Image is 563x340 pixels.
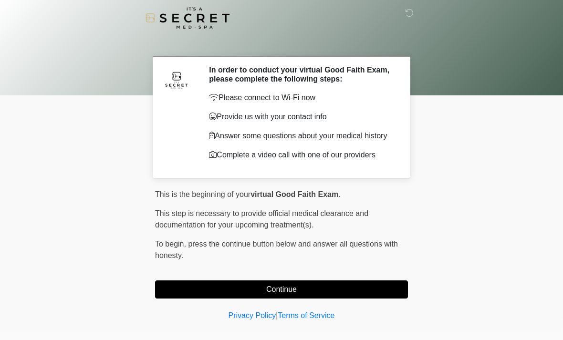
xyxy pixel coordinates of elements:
button: Continue [155,280,408,299]
p: Complete a video call with one of our providers [209,149,394,161]
img: Agent Avatar [162,65,191,94]
span: This step is necessary to provide official medical clearance and documentation for your upcoming ... [155,209,368,229]
span: press the continue button below and answer all questions with honesty. [155,240,398,259]
span: . [338,190,340,198]
a: | [276,311,278,319]
span: To begin, [155,240,188,248]
span: This is the beginning of your [155,190,250,198]
a: Privacy Policy [229,311,276,319]
a: Terms of Service [278,311,334,319]
h1: ‎ ‎ [148,34,415,52]
h2: In order to conduct your virtual Good Faith Exam, please complete the following steps: [209,65,394,83]
strong: virtual Good Faith Exam [250,190,338,198]
p: Answer some questions about your medical history [209,130,394,142]
p: Provide us with your contact info [209,111,394,123]
img: It's A Secret Med Spa Logo [146,7,229,29]
p: Please connect to Wi-Fi now [209,92,394,103]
